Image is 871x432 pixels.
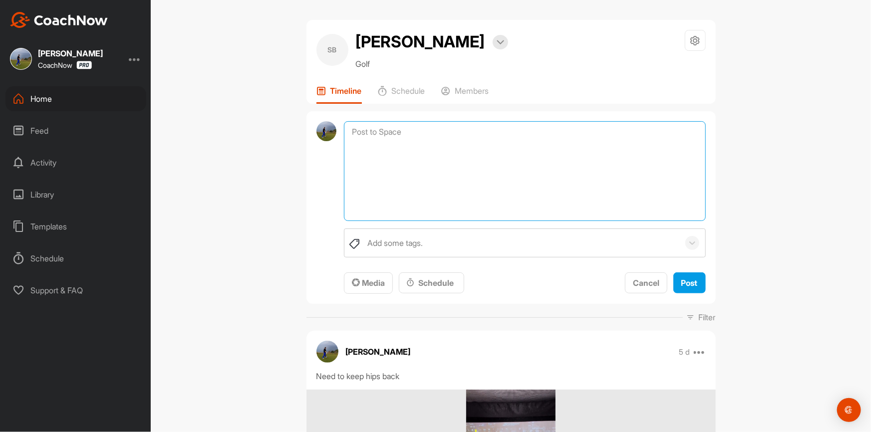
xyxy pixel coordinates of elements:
img: CoachNow [10,12,108,28]
img: avatar [316,341,338,363]
button: Media [344,272,393,294]
div: Library [5,182,146,207]
div: Feed [5,118,146,143]
span: Cancel [633,278,659,288]
div: SB [316,34,348,66]
span: Media [352,278,385,288]
div: Open Intercom Messenger [837,398,861,422]
p: Schedule [392,86,425,96]
button: Post [673,272,706,294]
div: CoachNow [38,61,92,69]
p: [PERSON_NAME] [346,346,411,358]
div: Templates [5,214,146,239]
p: Golf [356,58,508,70]
div: Activity [5,150,146,175]
p: Members [455,86,489,96]
p: Filter [699,311,716,323]
p: 5 d [679,347,690,357]
div: Schedule [5,246,146,271]
img: arrow-down [497,40,504,45]
div: [PERSON_NAME] [38,49,103,57]
div: Support & FAQ [5,278,146,303]
div: Home [5,86,146,111]
div: Need to keep hips back [316,370,706,382]
img: square_7a2f5a21f41bee58bdc20557bdcfd6ec.jpg [10,48,32,70]
div: Schedule [407,277,456,289]
button: Cancel [625,272,667,294]
img: CoachNow Pro [76,61,92,69]
span: Post [681,278,698,288]
div: Add some tags. [367,237,423,249]
p: Timeline [330,86,362,96]
img: avatar [316,121,337,142]
h2: [PERSON_NAME] [356,30,485,54]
